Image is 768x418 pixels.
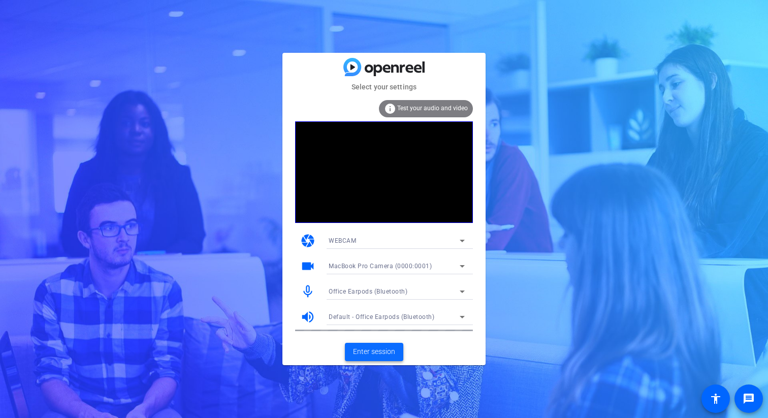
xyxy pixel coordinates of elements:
[300,309,315,325] mat-icon: volume_up
[353,346,395,357] span: Enter session
[329,263,432,270] span: MacBook Pro Camera (0000:0001)
[300,233,315,248] mat-icon: camera
[743,393,755,405] mat-icon: message
[345,343,403,361] button: Enter session
[282,81,486,92] mat-card-subtitle: Select your settings
[384,103,396,115] mat-icon: info
[329,288,407,295] span: Office Earpods (Bluetooth)
[329,313,434,320] span: Default - Office Earpods (Bluetooth)
[710,393,722,405] mat-icon: accessibility
[343,58,425,76] img: blue-gradient.svg
[329,237,356,244] span: WEBCAM
[300,284,315,299] mat-icon: mic_none
[300,259,315,274] mat-icon: videocam
[397,105,468,112] span: Test your audio and video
